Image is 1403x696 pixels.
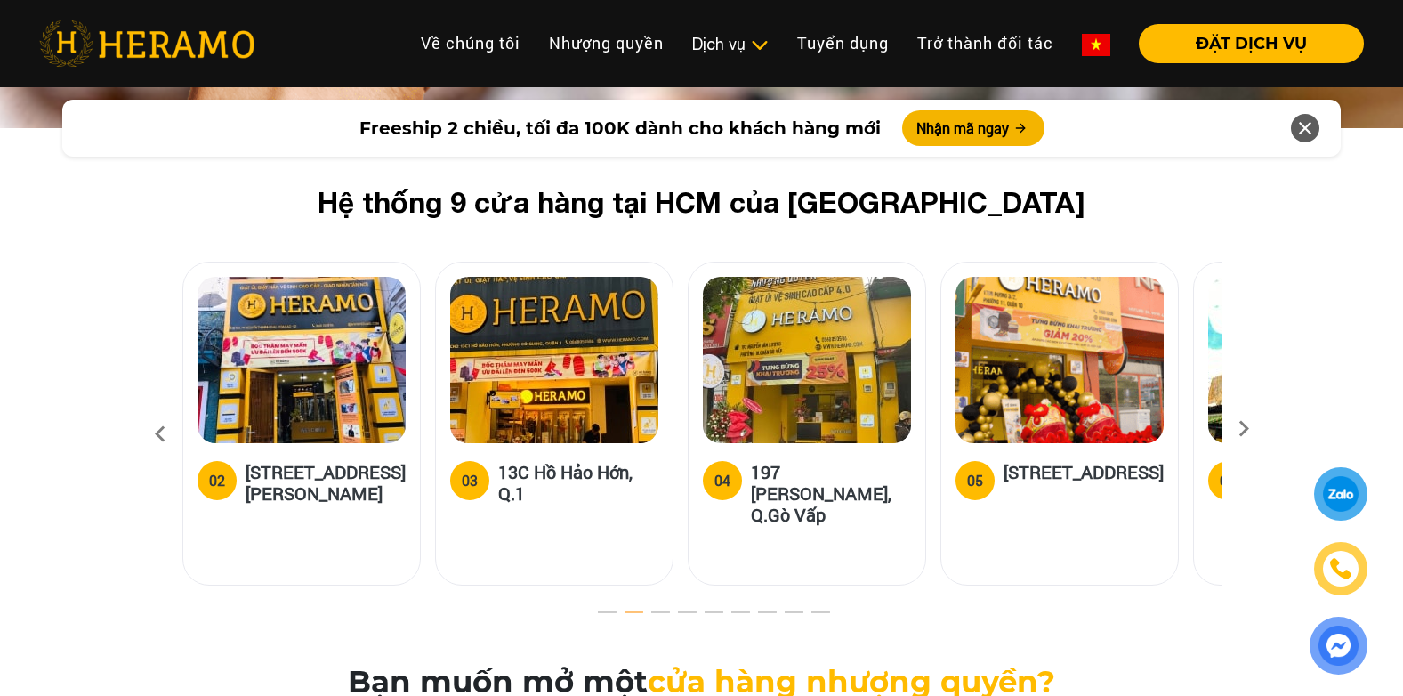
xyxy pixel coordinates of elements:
img: heramo-18a-71-nguyen-thi-minh-khai-quan-1 [198,277,406,443]
img: phone-icon [1329,557,1352,580]
h5: [STREET_ADDRESS][PERSON_NAME] [246,461,406,504]
button: 6 [720,608,738,626]
button: 4 [666,608,684,626]
img: heramo-179b-duong-3-thang-2-phuong-11-quan-10 [955,277,1164,443]
button: 5 [693,608,711,626]
a: ĐẶT DỊCH VỤ [1125,36,1364,52]
div: 04 [714,470,730,491]
div: Dịch vụ [692,32,769,56]
a: Trở thành đối tác [903,24,1068,62]
img: subToggleIcon [750,36,769,54]
a: Nhượng quyền [535,24,678,62]
img: heramo-13c-ho-hao-hon-quan-1 [450,277,658,443]
button: 2 [613,608,631,626]
img: heramo-logo.png [39,20,254,67]
button: 3 [640,608,657,626]
button: 1 [586,608,604,626]
h5: 13C Hồ Hảo Hớn, Q.1 [498,461,658,504]
div: 03 [462,470,478,491]
h5: 197 [PERSON_NAME], Q.Gò Vấp [751,461,911,525]
img: vn-flag.png [1082,34,1110,56]
button: 8 [773,608,791,626]
button: ĐẶT DỊCH VỤ [1139,24,1364,63]
div: 06 [1220,470,1236,491]
a: Về chúng tôi [407,24,535,62]
button: Nhận mã ngay [902,110,1044,146]
button: 7 [746,608,764,626]
a: phone-icon [1317,545,1365,593]
img: heramo-197-nguyen-van-luong [703,277,911,443]
button: 9 [800,608,818,626]
a: Tuyển dụng [783,24,903,62]
span: Freeship 2 chiều, tối đa 100K dành cho khách hàng mới [359,115,881,142]
div: 05 [967,470,983,491]
h2: Hệ thống 9 cửa hàng tại HCM của [GEOGRAPHIC_DATA] [211,185,1193,219]
h5: [STREET_ADDRESS] [1004,461,1164,497]
div: 02 [209,470,225,491]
